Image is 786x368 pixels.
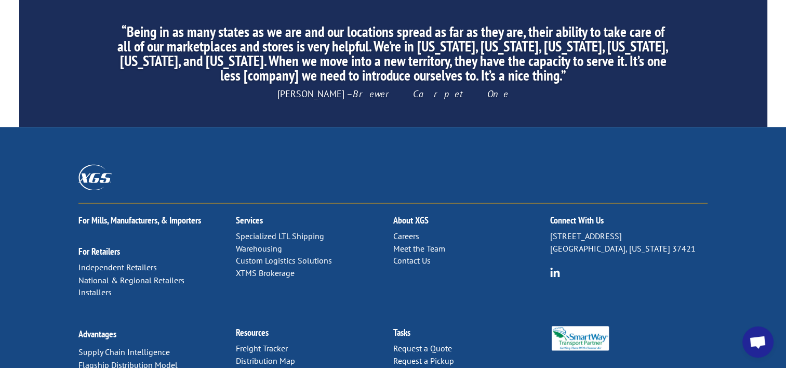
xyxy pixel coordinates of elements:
[236,326,269,338] a: Resources
[550,230,708,255] p: [STREET_ADDRESS] [GEOGRAPHIC_DATA], [US_STATE] 37421
[78,327,116,339] a: Advantages
[116,24,669,88] h2: “Being in as many states as we are and our locations spread as far as they are, their ability to ...
[78,262,157,272] a: Independent Retailers
[236,343,288,353] a: Freight Tracker
[236,255,332,266] a: Custom Logistics Solutions
[393,214,428,226] a: About XGS
[393,343,451,353] a: Request a Quote
[550,267,560,277] img: group-6
[550,216,708,230] h2: Connect With Us
[393,255,430,266] a: Contact Us
[393,231,419,241] a: Careers
[78,214,201,226] a: For Mills, Manufacturers, & Importers
[78,274,184,285] a: National & Regional Retailers
[393,327,550,342] h2: Tasks
[277,88,509,100] span: [PERSON_NAME] –
[236,243,282,254] a: Warehousing
[78,346,170,357] a: Supply Chain Intelligence
[742,326,774,358] div: Open chat
[236,268,295,278] a: XTMS Brokerage
[236,355,295,365] a: Distribution Map
[236,214,263,226] a: Services
[78,286,112,297] a: Installers
[78,245,120,257] a: For Retailers
[393,355,454,365] a: Request a Pickup
[353,88,509,100] em: Brewer Carpet One
[393,243,445,254] a: Meet the Team
[550,326,610,350] img: Smartway_Logo
[78,164,112,190] img: XGS_Logos_ALL_2024_All_White
[236,231,324,241] a: Specialized LTL Shipping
